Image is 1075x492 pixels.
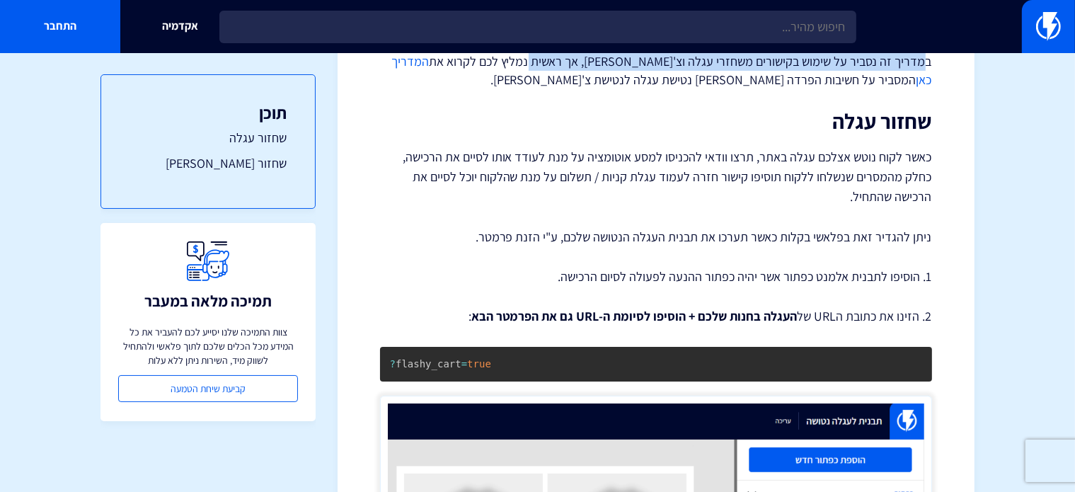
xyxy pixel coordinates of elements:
[471,308,574,324] strong: גם את הפרמטר הבא
[380,228,932,246] p: ניתן להגדיר זאת בפלאשי בקלות כאשר תערכו את תבנית העגלה הנטושה שלכם, ע"י הזנת פרמטר.
[380,307,932,326] p: 2. הזינו את כתובת הURL של :
[390,358,396,370] span: ?
[467,358,491,370] span: true
[380,52,932,88] p: במדריך זה נסביר על שימוש בקישורים משחזרי עגלה וצ'[PERSON_NAME], אך ראשית נמליץ לכם לקרוא את המסבי...
[390,358,491,370] code: flashy_cart
[461,358,467,370] span: =
[144,292,272,309] h3: תמיכה מלאה במעבר
[118,375,298,402] a: קביעת שיחת הטמעה
[130,103,287,122] h3: תוכן
[380,268,932,286] p: 1. הוסיפו לתבנית אלמנט כפתור אשר יהיה כפתור ההנעה לפעולה לסיום הרכישה.
[118,325,298,367] p: צוות התמיכה שלנו יסייע לכם להעביר את כל המידע מכל הכלים שלכם לתוך פלאשי ולהתחיל לשווק מיד, השירות...
[219,11,856,43] input: חיפוש מהיר...
[130,154,287,173] a: שחזור [PERSON_NAME]
[130,129,287,147] a: שחזור עגלה
[380,110,932,133] h2: שחזור עגלה
[380,147,932,207] p: כאשר לקוח נוטש אצלכם עגלה באתר, תרצו וודאי להכניסו למסע אוטומציה על מנת לעודד אותו לסיים את הרכיש...
[391,53,932,88] a: המדריך כאן
[699,308,798,324] strong: העגלה בחנות שלכם
[577,308,696,324] strong: + הוסיפו לסיומת ה-URL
